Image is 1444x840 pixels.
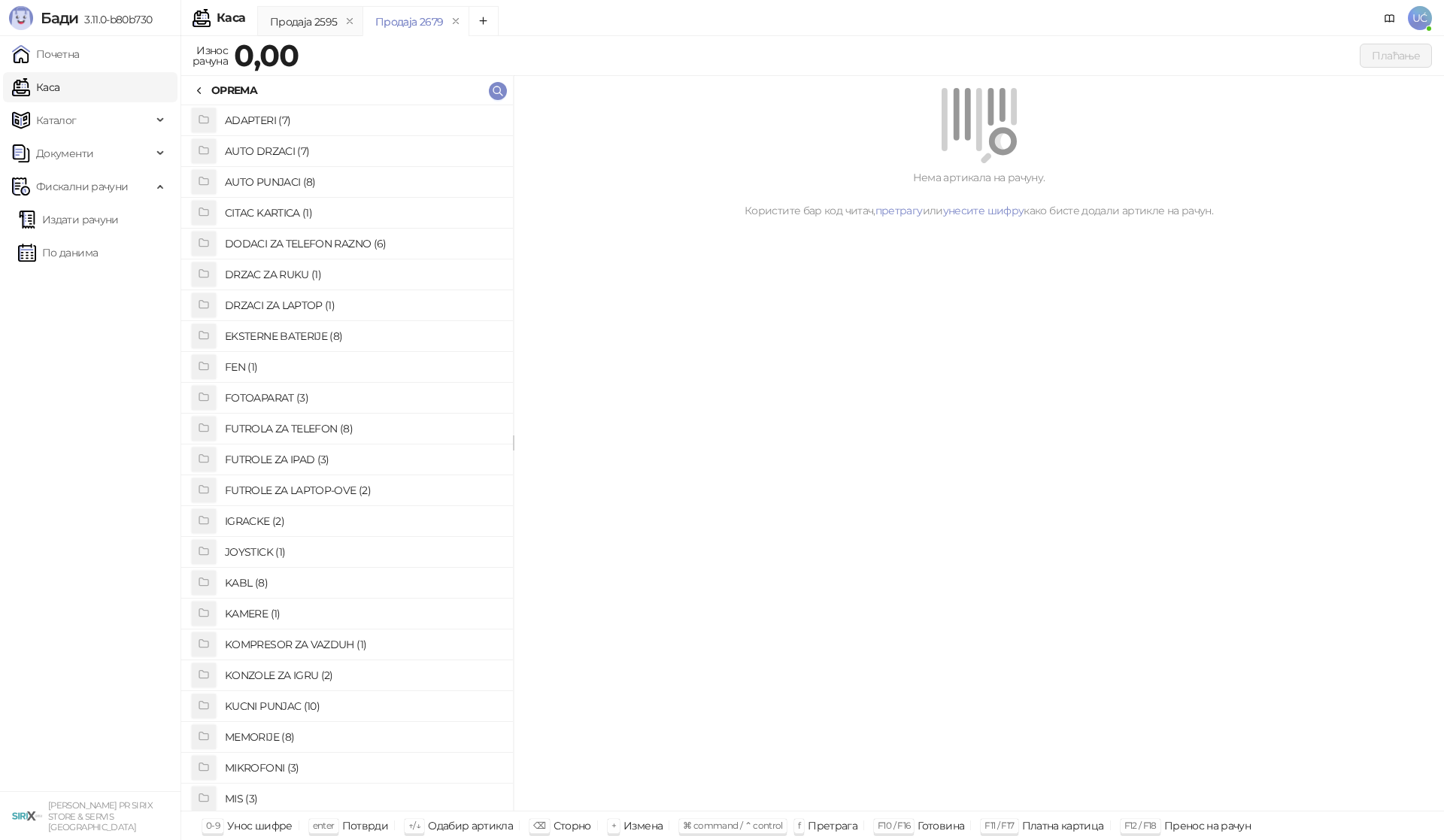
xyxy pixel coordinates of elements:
button: remove [340,15,359,28]
div: grid [181,105,513,811]
div: Унос шифре [227,816,293,835]
h4: MIS (3) [225,787,501,811]
span: ⌫ [533,820,545,831]
span: F11 / F17 [984,820,1014,831]
span: Каталог [36,105,77,135]
h4: DODACI ZA TELEFON RAZNO (6) [225,232,501,256]
span: 0-9 [206,820,220,831]
h4: MIKROFONI (3) [225,756,501,780]
h4: JOYSTICK (1) [225,540,501,564]
div: Продаја 2595 [270,14,337,30]
a: унесите шифру [943,204,1024,217]
img: Logo [9,6,33,30]
a: Документација [1378,6,1402,30]
span: F12 / F18 [1124,820,1157,831]
span: Фискални рачуни [36,171,128,202]
h4: MEMORIJE (8) [225,725,501,749]
a: Почетна [12,39,80,69]
h4: FUTROLE ZA LAPTOP-OVE (2) [225,478,501,502]
h4: ADAPTERI (7) [225,108,501,132]
span: f [798,820,800,831]
div: Готовина [918,816,964,835]
h4: KABL (8) [225,571,501,595]
h4: DRZACI ZA LAPTOP (1) [225,293,501,317]
div: Каса [217,12,245,24]
h4: KUCNI PUNJAC (10) [225,694,501,718]
span: ⌘ command / ⌃ control [683,820,783,831]
div: OPREMA [211,82,257,99]
div: Измена [623,816,663,835]
h4: KOMPRESOR ZA VAZDUH (1) [225,632,501,657]
span: ↑/↓ [408,820,420,831]
h4: AUTO DRZACI (7) [225,139,501,163]
h4: FUTROLE ZA IPAD (3) [225,447,501,472]
div: Пренос на рачун [1164,816,1251,835]
span: + [611,820,616,831]
img: 64x64-companyLogo-cb9a1907-c9b0-4601-bb5e-5084e694c383.png [12,801,42,831]
h4: FOTOAPARAT (3) [225,386,501,410]
span: F10 / F16 [878,820,910,831]
h4: DRZAC ZA RUKU (1) [225,262,501,287]
h4: KONZOLE ZA IGRU (2) [225,663,501,687]
div: Потврди [342,816,389,835]
div: Одабир артикла [428,816,513,835]
span: Бади [41,9,78,27]
div: Платна картица [1022,816,1104,835]
div: Нема артикала на рачуну. Користите бар код читач, или како бисте додали артикле на рачун. [532,169,1426,219]
small: [PERSON_NAME] PR SIRIX STORE & SERVIS [GEOGRAPHIC_DATA] [48,800,153,832]
h4: CITAC KARTICA (1) [225,201,501,225]
span: enter [313,820,335,831]
div: Износ рачуна [190,41,231,71]
button: Плаћање [1360,44,1432,68]
span: UĆ [1408,6,1432,30]
div: Продаја 2679 [375,14,443,30]
div: Претрага [808,816,857,835]
button: remove [446,15,466,28]
a: претрагу [875,204,923,217]
a: По данима [18,238,98,268]
h4: EKSTERNE BATERIJE (8) [225,324,501,348]
strong: 0,00 [234,37,299,74]
h4: FUTROLA ZA TELEFON (8) [225,417,501,441]
span: Документи [36,138,93,168]
button: Add tab [469,6,499,36]
a: Издати рачуни [18,205,119,235]
h4: FEN (1) [225,355,501,379]
h4: IGRACKE (2) [225,509,501,533]
a: Каса [12,72,59,102]
div: Сторно [554,816,591,835]
h4: KAMERE (1) [225,602,501,626]
span: 3.11.0-b80b730 [78,13,152,26]
h4: AUTO PUNJACI (8) [225,170,501,194]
